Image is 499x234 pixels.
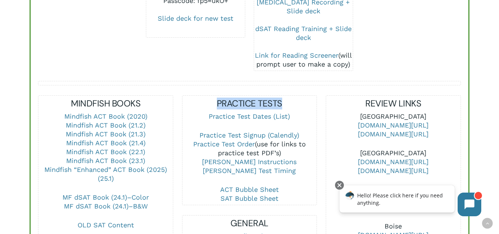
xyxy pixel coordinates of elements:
[66,121,146,129] a: Mindfish ACT Book (21.2)
[332,179,489,224] iframe: Chatbot
[220,186,279,193] a: ACT Bubble Sheet
[193,140,255,148] a: Practice Test Order
[326,112,461,149] p: [GEOGRAPHIC_DATA]
[326,98,461,109] h5: REVIEW LINKS
[78,221,134,229] a: OLD SAT Content
[64,112,147,120] a: Mindfish ACT Book (2020)
[358,158,428,166] a: [DOMAIN_NAME][URL]
[209,112,290,120] a: Practice Test Dates (List)
[255,25,352,41] a: dSAT Reading Training + Slide deck
[66,139,146,147] a: Mindfish ACT Book (21.4)
[255,51,338,59] a: Link for Reading Screener
[66,130,146,138] a: Mindfish ACT Book (21.3)
[326,149,461,185] p: [GEOGRAPHIC_DATA]
[199,131,299,139] a: Practice Test Signup (Calendly)
[254,51,353,69] div: (will prompt user to make a copy)
[62,193,149,201] a: MF dSAT Book (24.1)–Color
[66,148,145,156] a: Mindfish ACT Book (22.1)
[64,202,148,210] a: MF dSAT Book (24.1)–B&W
[158,14,233,22] a: Slide deck for new test
[38,98,173,109] h5: MINDFISH BOOKS
[221,194,278,202] a: SAT Bubble Sheet
[203,167,296,174] a: [PERSON_NAME] Test Timing
[358,167,428,174] a: [DOMAIN_NAME][URL]
[182,131,317,185] p: (use for links to practice test PDF’s)
[44,166,167,182] a: Mindfish “Enhanced” ACT Book (2025) (25.1)
[182,98,317,109] h5: PRACTICE TESTS
[326,185,461,222] p: DTC
[182,217,317,229] h5: GENERAL
[358,130,428,138] a: [DOMAIN_NAME][URL]
[202,158,297,166] a: [PERSON_NAME] Instructions
[66,157,145,165] a: Mindfish ACT Book (23.1)
[358,121,428,129] a: [DOMAIN_NAME][URL]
